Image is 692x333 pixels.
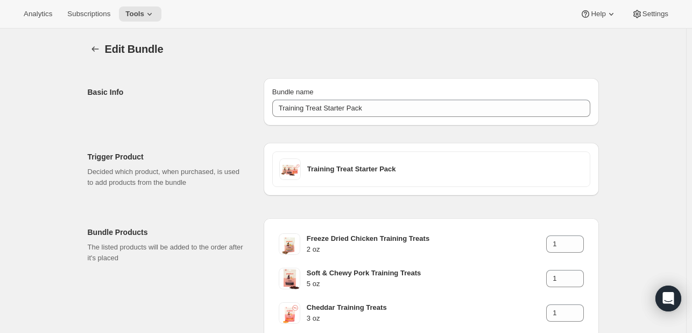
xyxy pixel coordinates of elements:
[272,88,314,96] span: Bundle name
[307,313,546,324] h4: 3 oz
[591,10,605,18] span: Help
[279,302,300,324] img: Cheddar_Dog_Training_Treats_3_oz.png
[642,10,668,18] span: Settings
[105,43,164,55] span: Edit Bundle
[125,10,144,18] span: Tools
[88,87,246,98] h2: Basic Info
[67,10,110,18] span: Subscriptions
[625,6,675,22] button: Settings
[88,151,246,162] h2: Trigger Product
[88,41,103,57] button: Bundles
[307,244,546,255] h4: 2 oz
[307,233,546,244] h3: Freeze Dried Chicken Training Treats
[88,227,246,238] h2: Bundle Products
[307,302,546,313] h3: Cheddar Training Treats
[272,100,590,117] input: ie. Smoothie box
[655,286,681,311] div: Open Intercom Messenger
[307,268,546,279] h3: Soft & Chewy Pork Training Treats
[279,268,300,289] img: assets_2Fproducts_2FDOLxJrR9eYyxY5S2NzfE_2F1732323343712-soft_20pork_20training_20treats_205oz.png
[88,166,246,188] p: Decided which product, when purchased, is used to add products from the bundle
[17,6,59,22] button: Analytics
[88,242,246,263] p: The listed products will be added to the order after it's placed
[307,279,546,289] h4: 5 oz
[307,164,583,175] h3: Training Treat Starter Pack
[574,6,623,22] button: Help
[61,6,117,22] button: Subscriptions
[119,6,161,22] button: Tools
[279,233,300,255] img: freeze_dried_chicken_training_treats_for_dogs_and_puppies_2oz.png
[24,10,52,18] span: Analytics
